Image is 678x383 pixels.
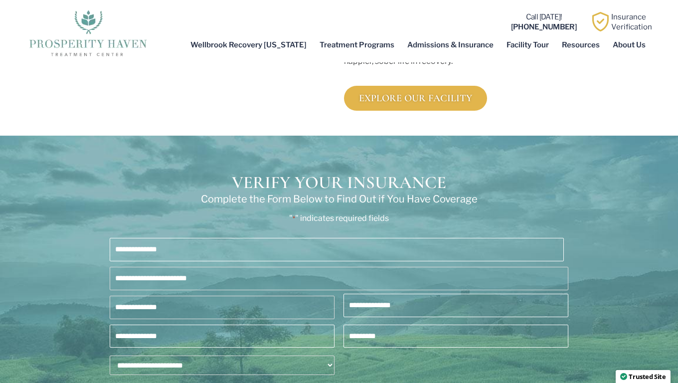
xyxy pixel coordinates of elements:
a: Call [DATE]![PHONE_NUMBER] [511,12,577,31]
a: Wellbrook Recovery [US_STATE] [184,33,313,56]
img: The logo for Prosperity Haven Addiction Recovery Center. [26,7,150,57]
a: Explore Our Facility [344,86,487,111]
h3: Verify Your Insurance [52,171,626,195]
a: About Us [606,33,652,56]
p: Complete the Form Below to Find Out if You Have Coverage [52,192,626,205]
span: Explore Our Facility [359,93,472,103]
a: Treatment Programs [313,33,401,56]
a: InsuranceVerification [611,12,652,31]
a: Facility Tour [500,33,555,56]
img: Learn how Prosperity Haven, a verified substance abuse center can help you overcome your addiction [591,12,610,31]
b: [PHONE_NUMBER] [511,22,577,31]
a: Resources [555,33,606,56]
p: " " indicates required fields [52,212,626,225]
a: Admissions & Insurance [401,33,500,56]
